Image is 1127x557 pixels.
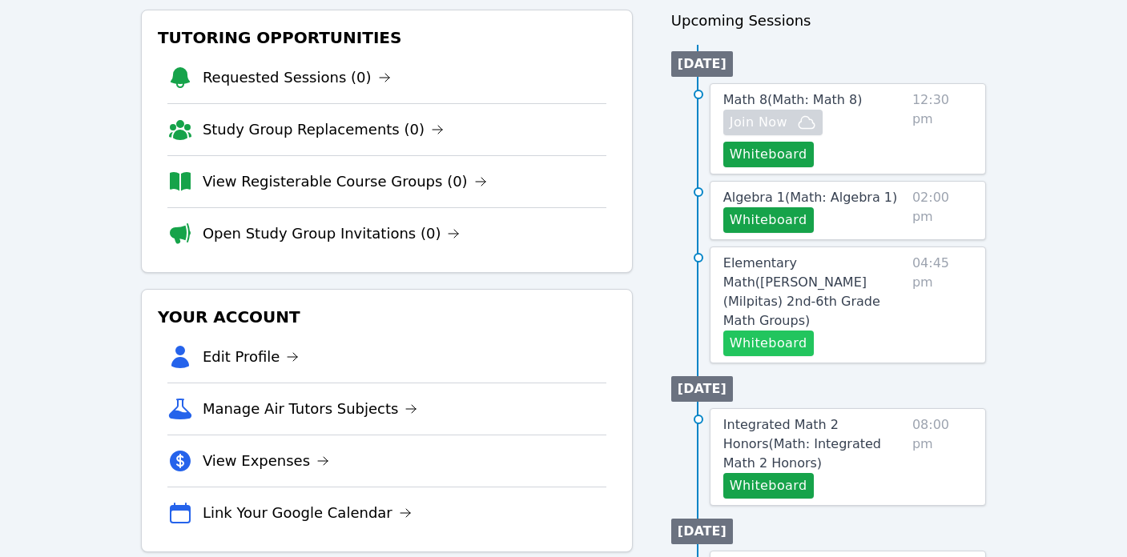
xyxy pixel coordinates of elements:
[912,254,972,356] span: 04:45 pm
[203,66,391,89] a: Requested Sessions (0)
[912,90,972,167] span: 12:30 pm
[912,415,972,499] span: 08:00 pm
[723,92,863,107] span: Math 8 ( Math: Math 8 )
[203,170,487,193] a: View Registerable Course Groups (0)
[671,10,986,32] h3: Upcoming Sessions
[723,188,897,207] a: Algebra 1(Math: Algebra 1)
[671,519,733,544] li: [DATE]
[203,398,418,420] a: Manage Air Tutors Subjects
[723,207,814,233] button: Whiteboard
[723,331,814,356] button: Whiteboard
[723,473,814,499] button: Whiteboard
[723,255,880,328] span: Elementary Math ( [PERSON_NAME] (Milpitas) 2nd-6th Grade Math Groups )
[723,415,906,473] a: Integrated Math 2 Honors(Math: Integrated Math 2 Honors)
[203,450,329,472] a: View Expenses
[671,376,733,402] li: [DATE]
[730,113,787,132] span: Join Now
[671,51,733,77] li: [DATE]
[723,90,863,110] a: Math 8(Math: Math 8)
[723,190,897,205] span: Algebra 1 ( Math: Algebra 1 )
[203,346,300,368] a: Edit Profile
[723,254,906,331] a: Elementary Math([PERSON_NAME] (Milpitas) 2nd-6th Grade Math Groups)
[723,142,814,167] button: Whiteboard
[155,23,619,52] h3: Tutoring Opportunities
[203,118,444,141] a: Study Group Replacements (0)
[912,188,972,233] span: 02:00 pm
[203,502,412,524] a: Link Your Google Calendar
[155,303,619,331] h3: Your Account
[723,417,881,471] span: Integrated Math 2 Honors ( Math: Integrated Math 2 Honors )
[203,222,461,245] a: Open Study Group Invitations (0)
[723,110,823,135] button: Join Now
